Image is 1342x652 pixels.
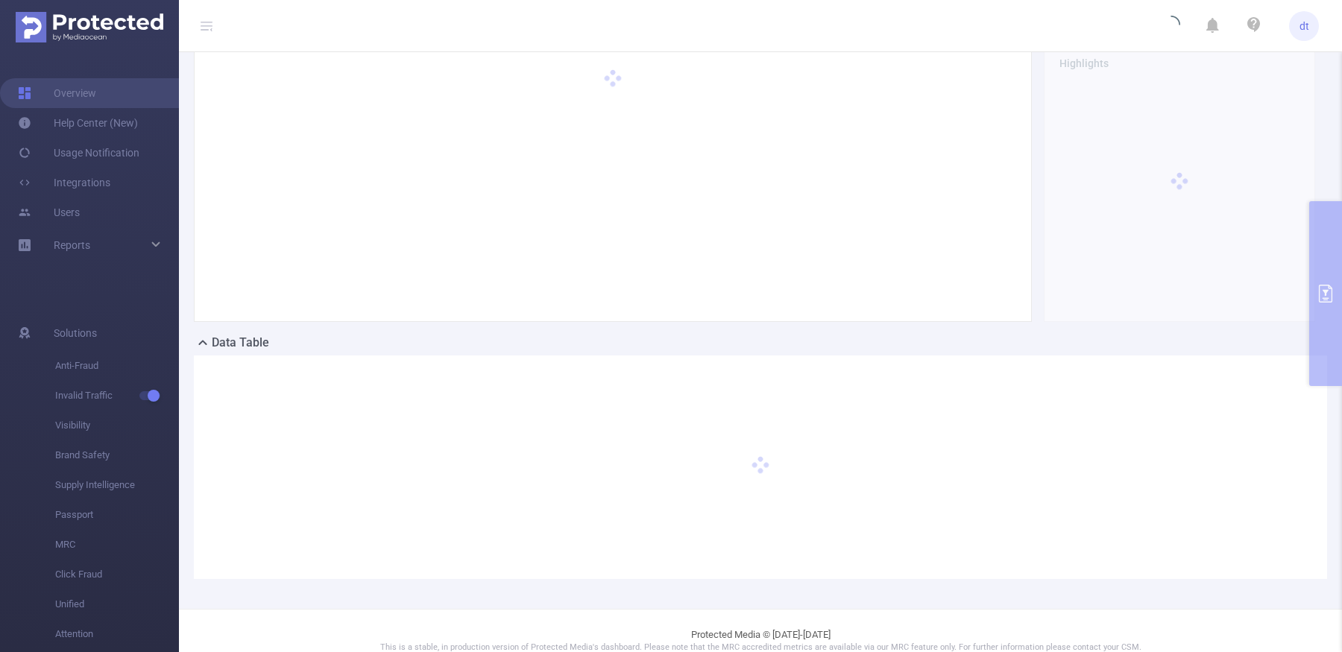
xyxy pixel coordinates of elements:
a: Integrations [18,168,110,197]
span: Solutions [54,318,97,348]
span: Brand Safety [55,440,179,470]
a: Reports [54,230,90,260]
span: Reports [54,239,90,251]
span: Attention [55,619,179,649]
span: Supply Intelligence [55,470,179,500]
span: Visibility [55,411,179,440]
span: dt [1300,11,1309,41]
h2: Data Table [212,334,269,352]
a: Help Center (New) [18,108,138,138]
span: Passport [55,500,179,530]
img: Protected Media [16,12,163,42]
a: Overview [18,78,96,108]
span: Anti-Fraud [55,351,179,381]
span: Click Fraud [55,560,179,589]
span: Invalid Traffic [55,381,179,411]
span: Unified [55,589,179,619]
a: Usage Notification [18,138,139,168]
a: Users [18,197,80,227]
i: icon: loading [1162,16,1180,37]
span: MRC [55,530,179,560]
